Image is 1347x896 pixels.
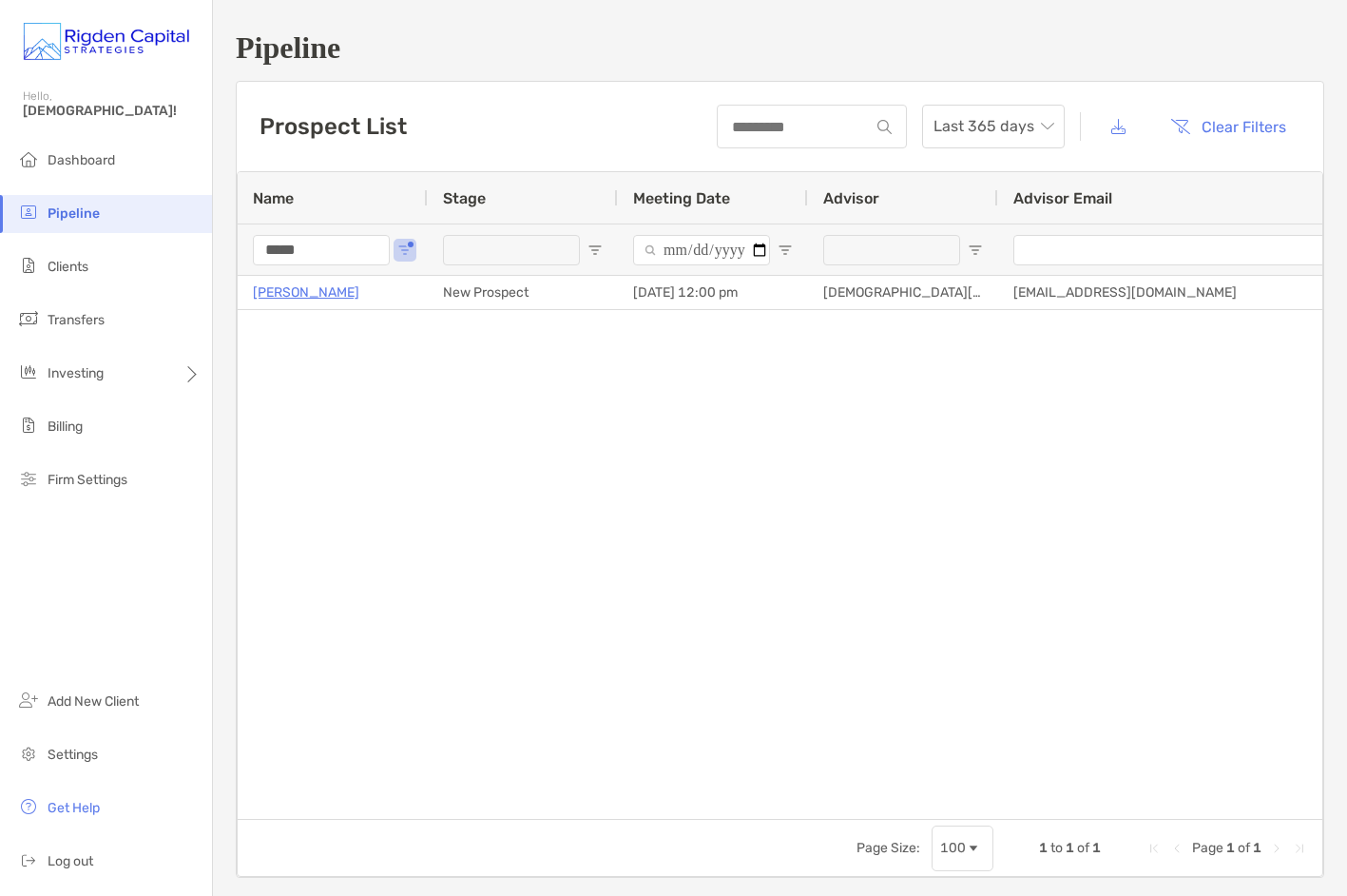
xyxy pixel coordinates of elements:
[1039,840,1048,856] span: 1
[48,693,139,710] span: Add New Client
[1077,840,1089,856] span: of
[940,840,966,856] div: 100
[443,189,486,207] span: Stage
[968,243,983,258] button: Open Filter Menu
[1013,189,1112,207] span: Advisor Email
[17,795,40,818] img: get-help icon
[778,243,793,258] button: Open Filter Menu
[1192,840,1223,856] span: Page
[1253,840,1261,856] span: 1
[253,281,359,304] a: [PERSON_NAME]
[17,742,40,765] img: settings icon
[17,467,40,490] img: firm-settings icon
[236,30,1324,66] h1: Pipeline
[17,848,40,871] img: logout icon
[428,276,618,309] div: New Prospect
[823,189,879,207] span: Advisor
[48,312,105,328] span: Transfers
[856,840,920,856] div: Page Size:
[17,307,40,330] img: transfers icon
[1169,841,1184,856] div: Previous Page
[932,826,993,871] div: Page Size
[1238,840,1250,856] span: of
[17,689,40,711] img: add_new_client icon
[48,205,100,222] span: Pipeline
[48,472,127,488] span: Firm Settings
[48,365,104,381] span: Investing
[48,259,88,275] span: Clients
[48,419,83,435] span: Billing
[1146,841,1162,856] div: First Page
[1292,841,1307,856] div: Last Page
[48,152,115,168] span: Dashboard
[1050,840,1063,856] span: to
[48,853,93,869] span: Log out
[397,243,413,258] button: Open Filter Menu
[877,120,892,134] img: input icon
[253,189,294,207] span: Name
[1226,840,1235,856] span: 1
[253,235,390,265] input: Name Filter Input
[48,800,100,816] span: Get Help
[17,254,40,277] img: clients icon
[633,235,770,265] input: Meeting Date Filter Input
[1156,106,1300,147] button: Clear Filters
[933,106,1053,147] span: Last 365 days
[1092,840,1101,856] span: 1
[618,276,808,309] div: [DATE] 12:00 pm
[587,243,603,258] button: Open Filter Menu
[633,189,730,207] span: Meeting Date
[808,276,998,309] div: [DEMOGRAPHIC_DATA][PERSON_NAME], CFP®
[17,201,40,224] img: pipeline icon
[17,147,40,170] img: dashboard icon
[260,113,407,140] h3: Prospect List
[1269,841,1284,856] div: Next Page
[23,103,201,119] span: [DEMOGRAPHIC_DATA]!
[17,360,40,383] img: investing icon
[17,414,40,437] img: billing icon
[23,8,189,76] img: Zoe Logo
[1066,840,1074,856] span: 1
[48,747,98,763] span: Settings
